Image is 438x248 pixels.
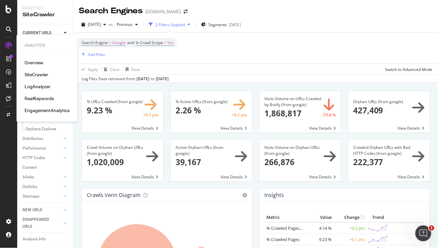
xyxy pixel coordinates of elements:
a: Analysis Info [23,236,69,243]
a: CURRENT URLS [23,30,62,36]
div: Performance [23,145,46,152]
div: Save [131,67,140,72]
button: Segments[DATE] [198,19,244,30]
div: CURRENT URLS [23,30,51,36]
a: % Crawled Pages (Indexable) [266,225,323,231]
a: Inlinks [23,174,62,181]
span: 2025 Aug. 29th [88,22,101,27]
span: = [109,40,111,45]
div: Outlinks [23,183,37,190]
i: Options [243,193,247,198]
iframe: Intercom live chat [415,225,431,241]
div: Content [23,164,37,171]
th: Value [307,213,333,222]
div: Switch to Advanced Mode [385,67,433,72]
div: Analytics [23,5,68,11]
span: Search Engine [82,40,108,45]
a: Content [23,164,69,171]
span: Previous [114,22,133,27]
a: LogAnalyzer [25,83,50,90]
a: % Crawled Pages [266,236,300,242]
a: Distribution [23,135,62,142]
div: Inlinks [23,174,34,181]
div: [DATE] [137,76,149,82]
td: 4.14 % [307,222,333,234]
button: [DATE] [79,19,109,30]
div: arrow-right-arrow-left [184,9,188,14]
button: Apply [79,64,98,75]
a: Outlinks [23,183,62,190]
a: DISAPPEARED URLS [23,216,62,230]
a: Overview [25,59,43,66]
button: Switch to Advanced Mode [383,64,433,75]
a: Performance [23,145,62,152]
div: [DATE] [156,76,169,82]
div: SiteCrawler [23,11,68,19]
td: 9.23 % [307,234,333,245]
div: NEW URLS [23,207,42,214]
div: Distribution [23,135,43,142]
div: [DOMAIN_NAME] [145,8,181,15]
div: Analytics [25,43,70,48]
div: Add Filter [88,52,105,57]
a: HTTP Codes [23,155,62,161]
div: [DATE] [229,22,241,28]
a: RealKeywords [25,95,54,102]
span: Segments [208,22,227,28]
button: Add Filter [79,50,105,58]
button: Clear [101,64,120,75]
div: Sitemaps [23,193,39,200]
div: Orphans Explorer [26,126,56,133]
a: Orphans Explorer [26,126,69,133]
td: +0.1 pts [333,234,366,245]
div: Search Engines [79,5,143,17]
h4: Crawls Venn Diagram [87,191,140,200]
span: Yes [167,38,174,47]
span: 1 [429,225,434,231]
span: Google [112,38,126,47]
div: Log Files Data retrieved from to [82,76,169,82]
span: = [164,40,166,45]
span: In Crawl Scope [136,40,163,45]
div: DISAPPEARED URLS [23,216,56,230]
a: NEW URLS [23,207,62,214]
a: EngagementAnalytics [25,107,70,114]
button: 2 Filters Applied [146,19,193,30]
th: Metric [265,213,307,222]
th: Change [333,213,366,222]
button: Previous [114,19,140,30]
button: Save [123,64,140,75]
a: Sitemaps [23,193,62,200]
span: vs [109,22,114,27]
span: and [127,40,134,45]
a: SiteCrawler [25,71,48,78]
div: Clear [110,67,120,72]
th: Trend [366,213,390,222]
td: +0.3 pts [333,222,366,234]
h4: Insights [264,191,284,200]
div: Analysis Info [23,236,46,243]
div: 2 Filters Applied [155,22,185,28]
div: Apply [88,67,98,72]
div: HTTP Codes [23,155,45,161]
